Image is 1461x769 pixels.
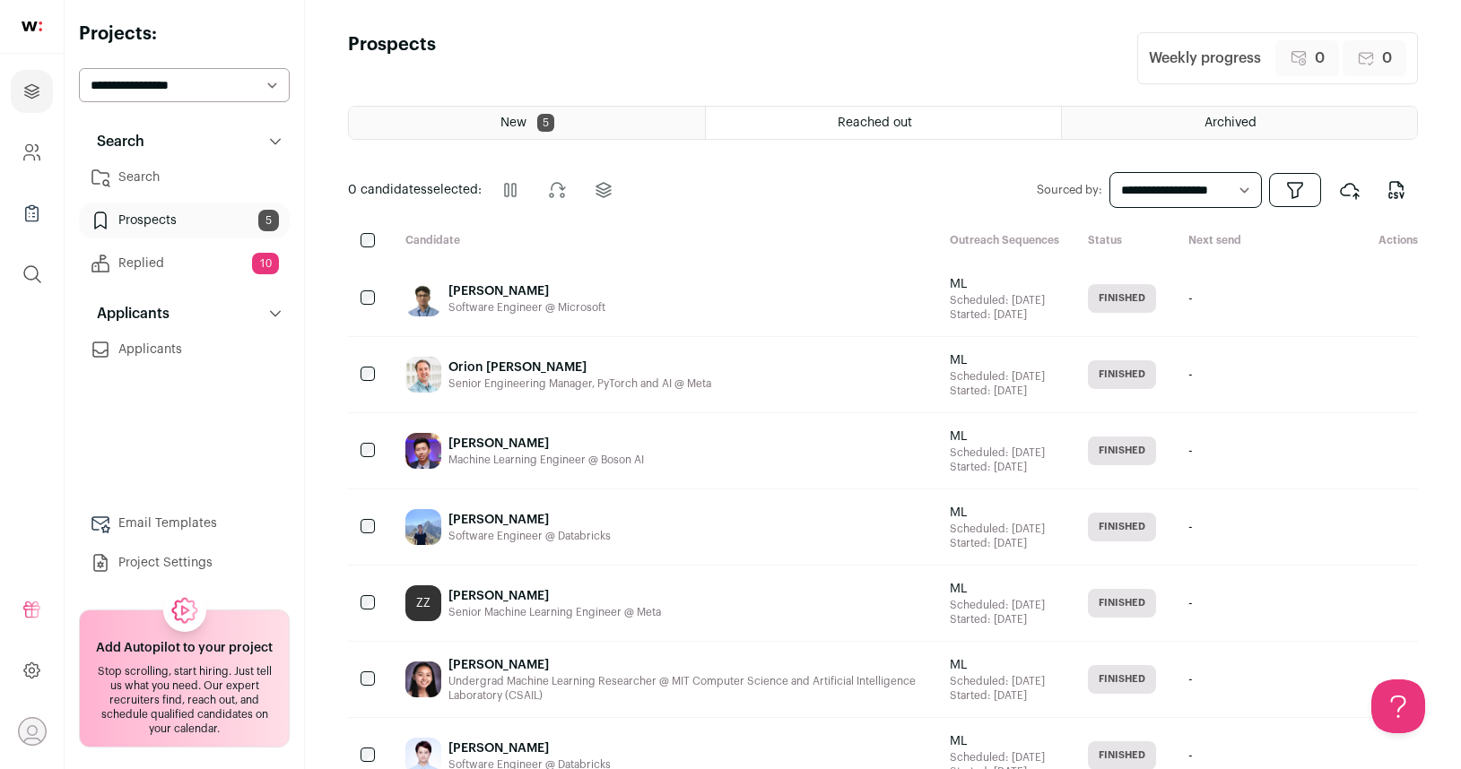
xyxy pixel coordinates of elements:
[448,587,661,605] div: [PERSON_NAME]
[1188,594,1193,612] span: -
[950,445,1045,460] div: Scheduled: [DATE]
[448,282,605,300] div: [PERSON_NAME]
[1088,665,1156,694] span: Finished
[950,674,1045,688] div: Scheduled: [DATE]
[252,253,279,274] span: 10
[1188,442,1193,460] span: -
[79,22,290,47] h2: Projects:
[1074,233,1174,250] div: Status
[1382,48,1392,69] span: 0
[448,529,611,543] div: Software Engineer @ Databricks
[448,656,921,674] div: [PERSON_NAME]
[950,580,1045,598] div: ML
[448,359,711,376] div: Orion [PERSON_NAME]
[11,192,53,235] a: Company Lists
[448,453,644,467] div: Machine Learning Engineer @ Boson AI
[79,296,290,332] button: Applicants
[448,739,611,757] div: [PERSON_NAME]
[537,114,554,132] span: 5
[950,732,1045,750] div: ML
[405,509,441,545] img: 314e1e1c9d012d82334f23016f4dfea24fe00b79bca4a360efb86f63f66c90e4.jpg
[1088,284,1156,313] span: Finished
[950,275,1045,293] div: ML
[500,117,526,129] span: New
[950,384,1045,398] div: Started: [DATE]
[1149,48,1261,69] div: Weekly progress
[348,181,482,199] span: selected:
[448,674,921,703] div: Undergrad Machine Learning Researcher @ MIT Computer Science and Artificial Intelligence Laborato...
[11,70,53,113] a: Projects
[86,131,144,152] p: Search
[348,184,427,196] span: 0 candidates
[1088,513,1156,541] span: Finished
[1088,589,1156,618] span: Finished
[405,433,441,469] img: 0f6898ad8e1af20c01e698f2b8a19aee516baa248a2947f70f1dd961d316bd18
[448,376,711,391] div: Senior Engineering Manager, PyTorch and AI @ Meta
[1088,360,1156,389] span: Finished
[258,210,279,231] span: 5
[1315,48,1325,69] span: 0
[1037,183,1102,197] label: Sourced by:
[86,303,170,324] p: Applicants
[391,233,935,250] div: Candidate
[1188,670,1193,688] span: -
[1204,117,1257,129] span: Archived
[1269,173,1321,207] button: Open dropdown
[405,357,441,393] img: eab62ec4ded6504867fbfe98967d6dac3b79cf15511b9da19ebe5f180dafb400
[405,281,441,316] img: 42d035686718c5d752c4827bf1702b9faf65eab6ff675ac56e82d79ec9c32828
[950,351,1045,369] div: ML
[1328,168,1371,212] button: Export to ATS
[96,639,273,657] h2: Add Autopilot to your project
[950,598,1045,612] div: Scheduled: [DATE]
[448,605,661,619] div: Senior Machine Learning Engineer @ Meta
[448,511,611,529] div: [PERSON_NAME]
[79,332,290,367] a: Applicants
[1318,233,1418,250] div: Actions
[950,293,1045,307] div: Scheduled: [DATE]
[950,536,1045,550] div: Started: [DATE]
[950,504,1045,522] div: ML
[91,664,278,736] div: Stop scrolling, start hiring. Just tell us what you need. Our expert recruiters find, reach out, ...
[79,246,290,281] a: Replied10
[79,124,290,160] button: Search
[79,545,290,581] a: Project Settings
[1188,366,1193,384] span: -
[79,609,290,747] a: Add Autopilot to your project Stop scrolling, start hiring. Just tell us what you need. Our exper...
[935,233,1074,250] div: Outreach Sequences
[950,460,1045,474] div: Started: [DATE]
[448,300,605,315] div: Software Engineer @ Microsoft
[838,117,912,129] span: Reached out
[1088,436,1156,465] span: Finished
[405,585,441,621] div: ZZ
[1062,107,1417,139] a: Archived
[950,612,1045,626] div: Started: [DATE]
[1375,168,1418,212] button: Export to CSV
[489,168,532,212] button: Pause outreach
[1188,518,1193,536] span: -
[349,107,705,139] a: New 5
[950,428,1045,445] div: ML
[79,203,290,238] a: Prospects5
[950,522,1045,536] div: Scheduled: [DATE]
[1188,289,1193,307] span: -
[950,307,1045,322] div: Started: [DATE]
[950,688,1045,703] div: Started: [DATE]
[1174,233,1318,250] div: Next send
[18,717,47,746] button: Open dropdown
[950,656,1045,674] div: ML
[22,22,42,31] img: wellfound-shorthand-0d5821cbd27db2630d0214b213865d53afaa358527fdda9d0ea32b1df1b89c2c.svg
[1188,747,1193,765] span: -
[79,505,290,541] a: Email Templates
[448,435,644,453] div: [PERSON_NAME]
[950,369,1045,384] div: Scheduled: [DATE]
[348,32,436,84] h1: Prospects
[1371,679,1425,733] iframe: Help Scout Beacon - Open
[405,661,441,697] img: 0268b1707216696ed64015d8d16b23652ea3862efd7089a707c325fc93caf241
[950,750,1045,765] div: Scheduled: [DATE]
[11,131,53,174] a: Company and ATS Settings
[79,160,290,195] a: Search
